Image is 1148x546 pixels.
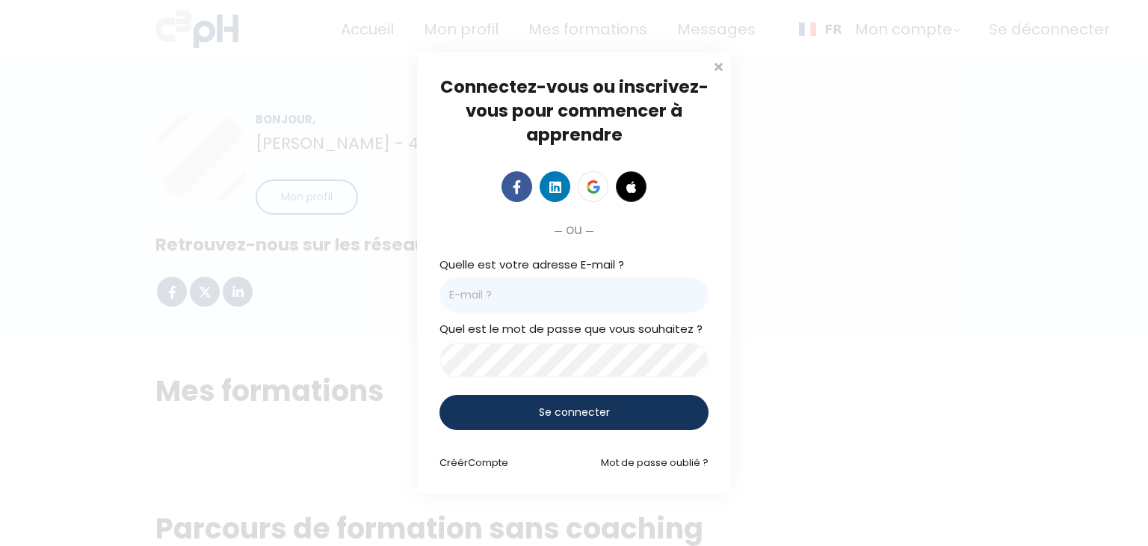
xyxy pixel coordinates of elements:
span: Compte [468,455,508,470]
span: Connectez-vous ou inscrivez-vous pour commencer à apprendre [440,75,709,147]
a: Mot de passe oublié ? [601,455,709,470]
span: ou [566,219,582,240]
a: CréérCompte [439,455,508,470]
span: Se connecter [539,405,610,420]
input: E-mail ? [439,277,709,313]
